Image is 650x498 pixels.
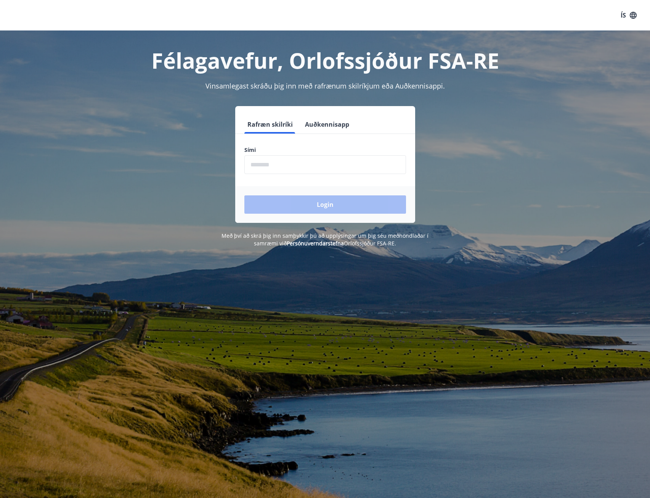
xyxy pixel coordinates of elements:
a: Persónuverndarstefna [287,240,344,247]
button: ÍS [616,8,641,22]
button: Auðkennisapp [302,115,352,134]
h1: Félagavefur, Orlofssjóður FSA-RE [60,46,591,75]
button: Rafræn skilríki [244,115,296,134]
label: Sími [244,146,406,154]
span: Með því að skrá þig inn samþykkir þú að upplýsingar um þig séu meðhöndlaðar í samræmi við Orlofss... [221,232,429,247]
span: Vinsamlegast skráðu þig inn með rafrænum skilríkjum eða Auðkennisappi. [205,81,445,90]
